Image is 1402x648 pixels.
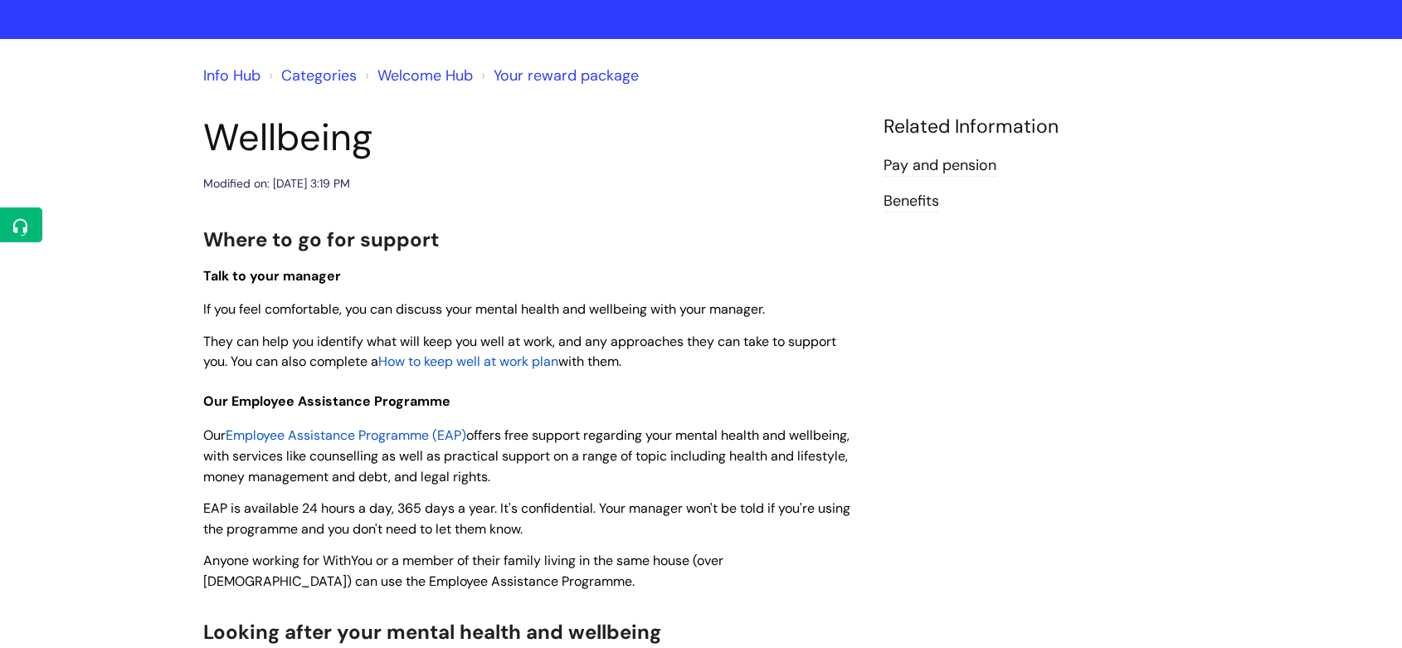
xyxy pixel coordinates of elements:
[203,619,661,645] span: Looking after your mental health and wellbeing
[203,173,350,194] div: Modified on: [DATE] 3:19 PM
[203,499,850,538] span: EAP is available 24 hours a day, 365 days a year. It's confidential. Your manager won't be told i...
[203,300,765,318] span: If you feel comfortable, you can discuss your mental health and wellbeing with your manager.
[377,66,473,85] a: Welcome Hub
[884,191,939,212] a: Benefits
[203,66,260,85] a: Info Hub
[203,333,836,371] span: They can help you identify what will keep you well at work, and any approaches they can take to s...
[558,353,621,370] span: with them.
[281,66,357,85] a: Categories
[203,227,439,252] span: Where to go for support
[494,66,639,85] a: Your reward package
[203,392,450,410] span: Our Employee Assistance Programme
[203,426,226,444] span: Our
[265,62,357,89] li: Solution home
[477,62,639,89] li: Your reward package
[203,115,859,160] h1: Wellbeing
[361,62,473,89] li: Welcome Hub
[203,426,849,485] span: offers free support regarding your mental health and wellbeing, with services like counselling as...
[203,552,723,590] span: Anyone working for WithYou or a member of their family living in the same house (over [DEMOGRAPHI...
[884,115,1199,139] h4: Related Information
[378,353,558,370] a: How to keep well at work plan
[226,426,466,444] a: Employee Assistance Programme (EAP)
[203,267,341,285] span: Talk to your manager
[884,155,996,177] a: Pay and pension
